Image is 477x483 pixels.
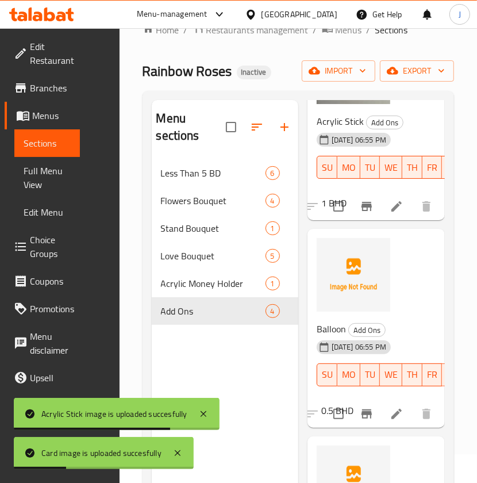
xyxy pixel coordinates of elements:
span: Select to update [326,402,351,426]
button: SU [317,363,337,386]
span: 1 [266,223,279,234]
a: Edit menu item [390,407,403,421]
li: / [313,23,317,37]
div: Stand Bouquet1 [152,214,298,242]
a: Coverage Report [5,392,80,433]
button: FR [422,363,442,386]
span: 1 [266,278,279,289]
span: Select to update [326,194,351,218]
span: Choice Groups [30,233,71,260]
span: Menus [336,23,362,37]
li: / [367,23,371,37]
button: export [380,60,454,82]
span: Add Ons [161,304,266,318]
div: Less Than 5 BD6 [152,159,298,187]
span: Menu disclaimer [30,329,71,357]
button: MO [337,156,360,179]
span: 4 [266,306,279,317]
button: Branch-specific-item [353,193,380,220]
span: 4 [266,195,279,206]
span: WE [384,159,398,176]
a: Edit menu item [390,200,403,213]
div: Add Ons [348,323,386,337]
span: Sort sections [243,113,271,141]
div: Acrylic Money Holder1 [152,270,298,297]
button: TH [402,156,422,179]
div: Love Bouquet5 [152,242,298,270]
div: Menu-management [137,7,207,21]
span: Add Ons [367,116,403,129]
button: Branch-specific-item [353,400,380,428]
span: WE [384,366,398,383]
span: TU [365,366,375,383]
span: Less Than 5 BD [161,166,266,180]
div: items [266,304,280,318]
li: / [184,23,188,37]
button: SA [442,156,462,179]
div: Card image is uploaded succesfully [41,447,161,459]
span: Sections [375,23,408,37]
button: TU [360,156,380,179]
img: Balloon [317,238,390,312]
span: export [389,64,445,78]
div: items [266,277,280,290]
span: import [311,64,366,78]
span: J [459,8,461,21]
span: FR [427,366,437,383]
div: Flowers Bouquet4 [152,187,298,214]
span: Stand Bouquet [161,221,266,235]
a: Coupons [5,267,80,295]
span: Flowers Bouquet [161,194,266,208]
button: TU [360,363,380,386]
span: Edit Restaurant [30,40,74,67]
span: Balloon [317,320,346,338]
a: Choice Groups [5,226,80,267]
div: Inactive [237,66,271,79]
span: Menus [32,109,71,122]
button: SA [442,363,462,386]
span: Rainbow Roses [143,58,232,84]
span: MO [342,159,356,176]
span: Select all sections [219,115,243,139]
span: Sections [24,136,71,150]
span: Branches [30,81,71,95]
nav: Menu sections [152,155,298,329]
span: Acrylic Stick [317,113,364,130]
span: Full Menu View [24,164,71,191]
a: Branches [5,74,80,102]
button: FR [422,156,442,179]
h2: Menu sections [156,110,226,144]
a: Full Menu View [14,157,80,198]
span: Promotions [30,302,74,316]
button: delete [413,193,440,220]
div: Add Ons [366,116,403,129]
span: Restaurants management [206,23,309,37]
div: Add Ons4 [152,297,298,325]
span: Love Bouquet [161,249,266,263]
span: TH [407,159,418,176]
span: Add Ons [349,324,385,337]
button: delete [413,400,440,428]
span: Inactive [237,67,271,77]
a: Restaurants management [193,22,309,37]
span: FR [427,159,437,176]
span: [DATE] 06:55 PM [327,135,391,145]
span: SU [322,159,333,176]
span: 5 [266,251,279,262]
button: WE [380,156,402,179]
button: WE [380,363,402,386]
a: Promotions [5,295,83,323]
span: MO [342,366,356,383]
a: Menu disclaimer [5,323,80,364]
a: Menus [5,102,80,129]
div: [GEOGRAPHIC_DATA] [261,8,337,21]
a: Edit Restaurant [5,33,83,74]
span: [DATE] 06:55 PM [327,342,391,352]
span: SU [322,366,333,383]
div: Acrylic Money Holder [161,277,266,290]
button: SU [317,156,337,179]
span: TU [365,159,375,176]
